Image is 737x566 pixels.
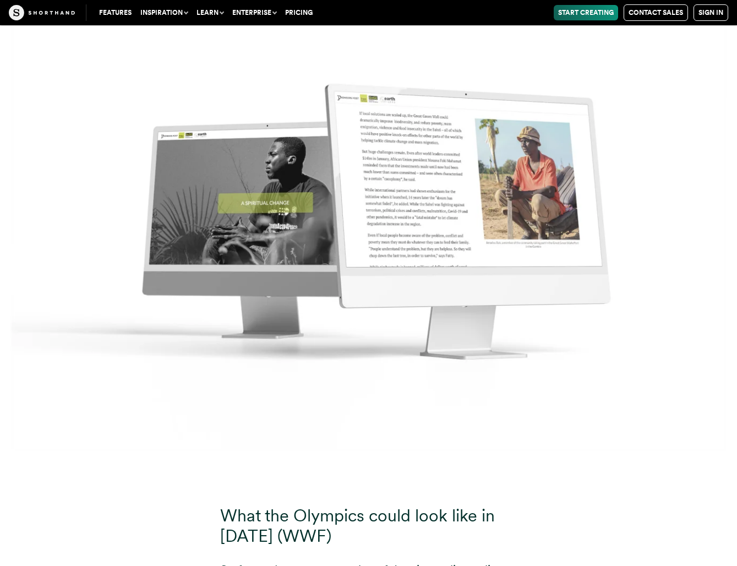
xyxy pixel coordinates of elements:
[95,5,136,20] a: Features
[136,5,192,20] button: Inspiration
[220,506,517,547] h3: What the Olympics could look like in [DATE] (WWF)
[694,4,728,21] a: Sign in
[228,5,281,20] button: Enterprise
[281,5,317,20] a: Pricing
[554,5,618,20] a: Start Creating
[192,5,228,20] button: Learn
[9,5,75,20] img: The Craft
[624,4,688,21] a: Contact Sales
